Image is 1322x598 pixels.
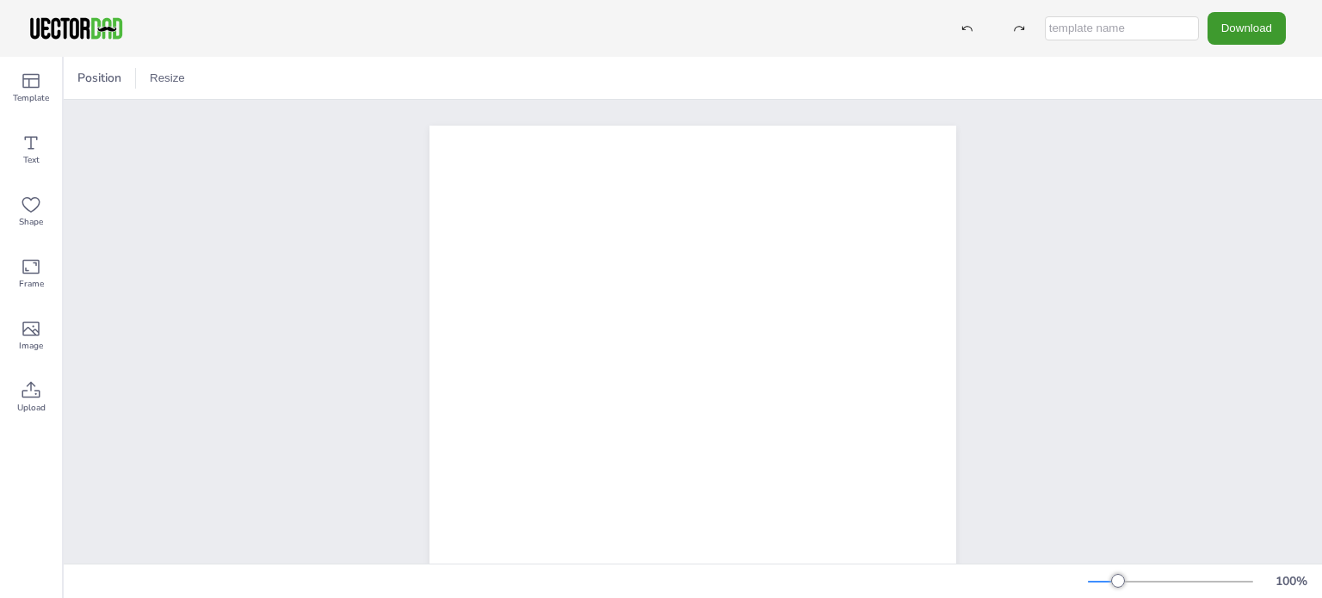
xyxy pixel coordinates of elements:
[23,153,40,167] span: Text
[1270,573,1312,589] div: 100 %
[28,15,125,41] img: VectorDad-1.png
[1208,12,1286,44] button: Download
[19,277,44,291] span: Frame
[74,70,125,86] span: Position
[19,339,43,353] span: Image
[143,65,192,92] button: Resize
[19,215,43,229] span: Shape
[17,401,46,415] span: Upload
[13,91,49,105] span: Template
[1045,16,1199,40] input: template name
